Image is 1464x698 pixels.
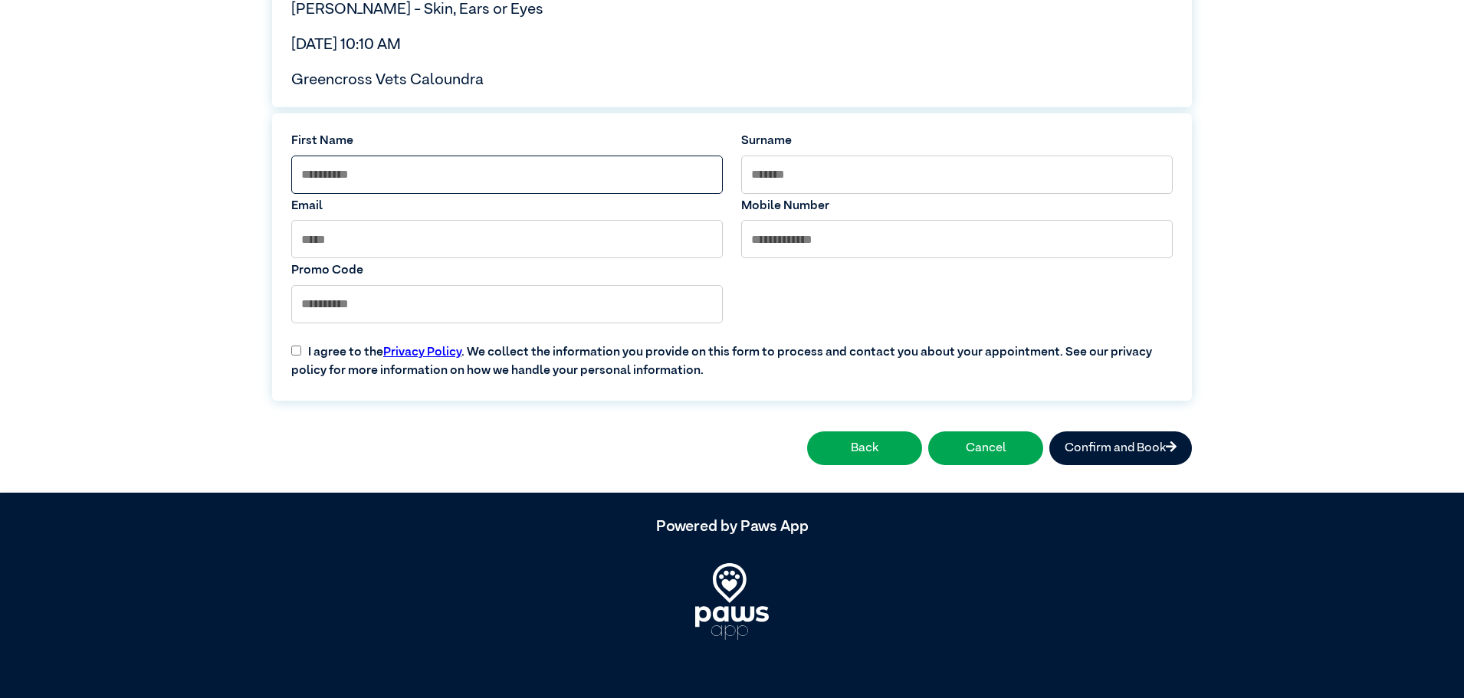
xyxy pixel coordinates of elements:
[291,72,484,87] span: Greencross Vets Caloundra
[928,431,1043,465] button: Cancel
[282,331,1182,380] label: I agree to the . We collect the information you provide on this form to process and contact you a...
[741,197,1173,215] label: Mobile Number
[291,197,723,215] label: Email
[291,37,401,52] span: [DATE] 10:10 AM
[1049,431,1192,465] button: Confirm and Book
[741,132,1173,150] label: Surname
[807,431,922,465] button: Back
[383,346,461,359] a: Privacy Policy
[291,346,301,356] input: I agree to thePrivacy Policy. We collect the information you provide on this form to process and ...
[291,2,543,17] span: [PERSON_NAME] - Skin, Ears or Eyes
[272,517,1192,536] h5: Powered by Paws App
[291,132,723,150] label: First Name
[291,261,723,280] label: Promo Code
[695,563,769,640] img: PawsApp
